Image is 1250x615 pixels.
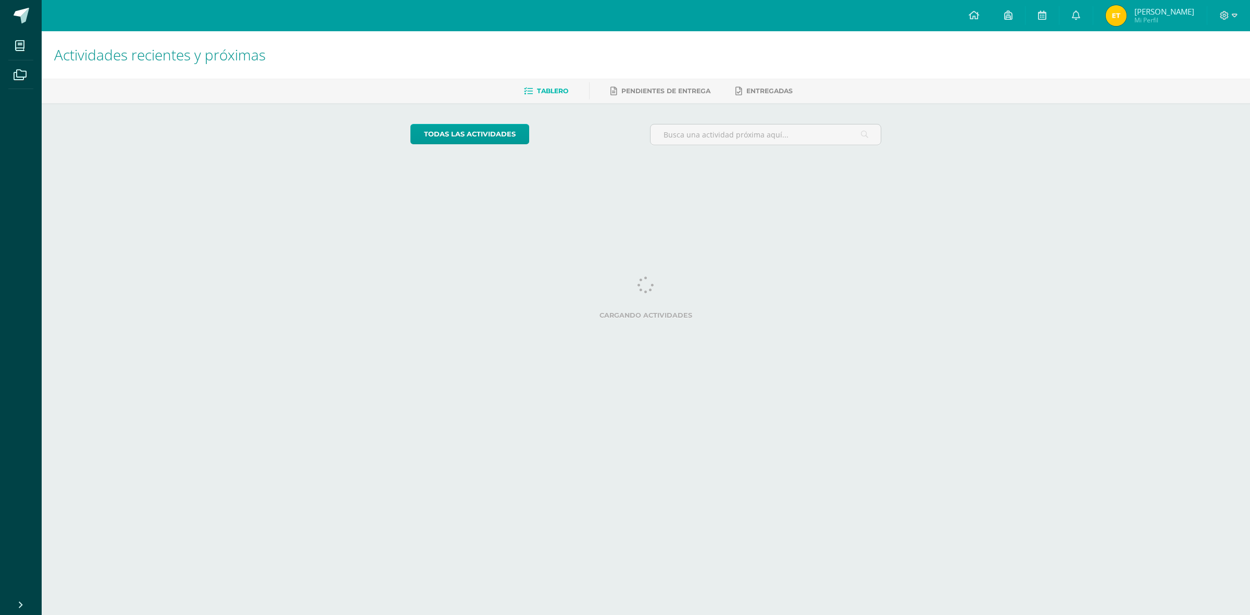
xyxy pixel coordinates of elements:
[410,124,529,144] a: todas las Actividades
[1106,5,1127,26] img: 56e57abfb7bc50cc3386f790684ec439.png
[735,83,793,99] a: Entregadas
[524,83,568,99] a: Tablero
[621,87,710,95] span: Pendientes de entrega
[1134,16,1194,24] span: Mi Perfil
[746,87,793,95] span: Entregadas
[410,311,882,319] label: Cargando actividades
[537,87,568,95] span: Tablero
[651,124,881,145] input: Busca una actividad próxima aquí...
[1134,6,1194,17] span: [PERSON_NAME]
[610,83,710,99] a: Pendientes de entrega
[54,45,266,65] span: Actividades recientes y próximas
